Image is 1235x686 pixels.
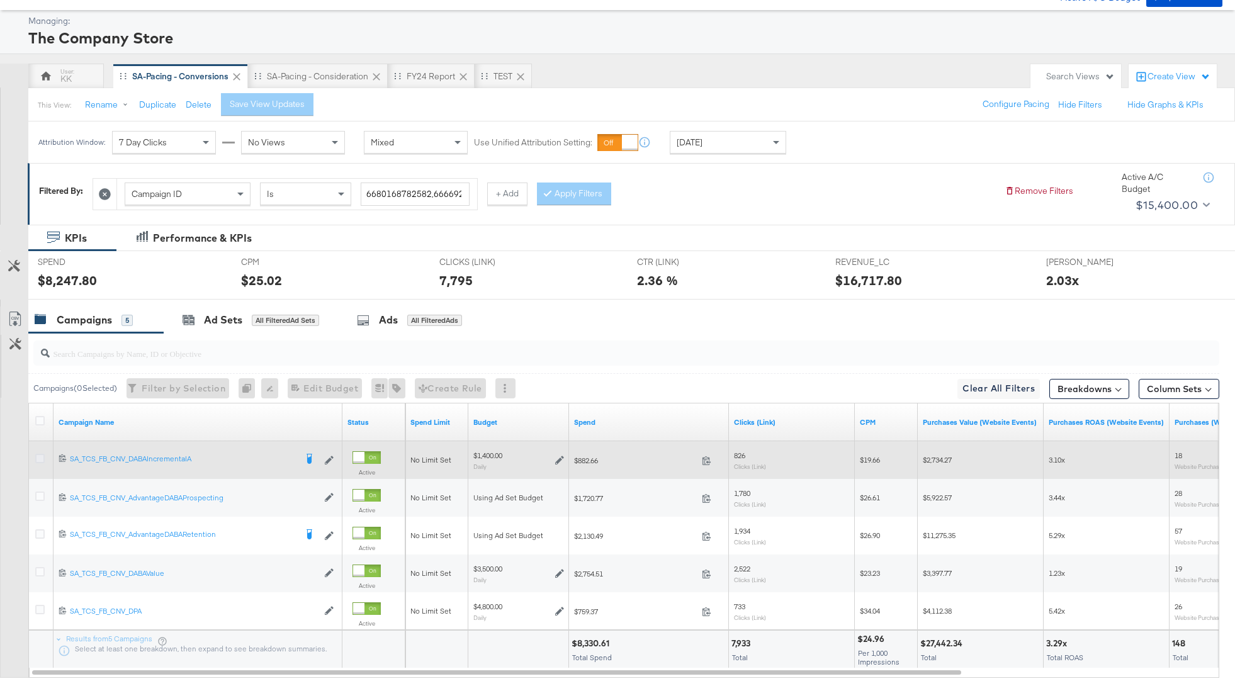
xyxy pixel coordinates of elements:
[1005,185,1073,197] button: Remove Filters
[734,417,850,427] a: The number of clicks on links appearing on your ad or Page that direct people to your sites off F...
[121,315,133,326] div: 5
[379,313,398,327] div: Ads
[267,70,368,82] div: SA-Pacing - Consideration
[473,451,502,461] div: $1,400.00
[860,531,880,540] span: $26.90
[860,493,880,502] span: $26.61
[1049,417,1165,427] a: The total value of the purchase actions divided by spend tracked by your Custom Audience pixel on...
[481,72,488,79] div: Drag to reorder tab
[76,94,142,116] button: Rename
[186,99,211,111] button: Delete
[923,455,952,464] span: $2,734.27
[574,493,697,503] span: $1,720.77
[731,638,754,649] div: 7,933
[1049,379,1129,399] button: Breakdowns
[1175,463,1226,470] sub: Website Purchases
[734,538,766,546] sub: Clicks (Link)
[858,648,899,666] span: Per 1,000 Impressions
[474,137,592,149] label: Use Unified Attribution Setting:
[732,653,748,662] span: Total
[637,256,731,268] span: CTR (LINK)
[361,183,470,206] input: Enter a search term
[835,271,902,290] div: $16,717.80
[473,463,487,470] sub: Daily
[860,455,880,464] span: $19.66
[407,70,455,82] div: FY24 Report
[574,531,697,541] span: $2,130.49
[923,417,1039,427] a: The total value of the purchase actions tracked by your Custom Audience pixel on your website aft...
[254,72,261,79] div: Drag to reorder tab
[352,506,381,514] label: Active
[50,336,1110,361] input: Search Campaigns by Name, ID or Objective
[1049,606,1065,616] span: 5.42x
[923,606,952,616] span: $4,112.38
[28,15,1219,27] div: Managing:
[352,582,381,590] label: Active
[574,417,724,427] a: The total amount spent to date.
[352,468,381,476] label: Active
[1049,531,1065,540] span: 5.29x
[860,606,880,616] span: $34.04
[957,379,1040,399] button: Clear All Filters
[65,231,87,245] div: KPIs
[410,568,451,578] span: No Limit Set
[487,183,527,205] button: + Add
[1175,488,1182,498] span: 28
[473,576,487,583] sub: Daily
[38,100,71,110] div: This View:
[974,93,1058,116] button: Configure Pacing
[734,488,750,498] span: 1,780
[734,602,745,611] span: 733
[923,531,956,540] span: $11,275.35
[439,256,534,268] span: CLICKS (LINK)
[835,256,930,268] span: REVENUE_LC
[1139,379,1219,399] button: Column Sets
[857,633,888,645] div: $24.96
[1175,538,1226,546] sub: Website Purchases
[734,614,766,621] sub: Clicks (Link)
[473,564,502,574] div: $3,500.00
[473,417,564,427] a: The maximum amount you're willing to spend on your ads, on average each day or over the lifetime ...
[572,638,613,649] div: $8,330.61
[70,493,318,503] div: SA_TCS_FB_CNV_AdvantageDABAProspecting
[1049,493,1065,502] span: 3.44x
[407,315,462,326] div: All Filtered Ads
[677,137,702,148] span: [DATE]
[572,653,612,662] span: Total Spend
[1136,196,1198,215] div: $15,400.00
[1046,638,1071,649] div: 3.29x
[139,99,176,111] button: Duplicate
[734,564,750,573] span: 2,522
[70,493,318,503] a: SA_TCS_FB_CNV_AdvantageDABAProspecting
[1046,256,1141,268] span: [PERSON_NAME]
[33,383,117,394] div: Campaigns ( 0 Selected)
[860,417,913,427] a: The average cost you've paid to have 1,000 impressions of your ad.
[860,568,880,578] span: $23.23
[921,653,937,662] span: Total
[1047,653,1083,662] span: Total ROAS
[70,568,318,579] a: SA_TCS_FB_CNV_DABAValue
[70,606,318,616] div: SA_TCS_FB_CNV_DPA
[1049,568,1065,578] span: 1.23x
[410,606,451,616] span: No Limit Set
[923,493,952,502] span: $5,922.57
[1175,500,1226,508] sub: Website Purchases
[1046,70,1115,82] div: Search Views
[267,188,274,200] span: Is
[1046,271,1079,290] div: 2.03x
[1172,638,1189,649] div: 148
[1175,526,1182,536] span: 57
[473,493,564,503] div: Using Ad Set Budget
[1175,451,1182,460] span: 18
[70,529,296,539] div: SA_TCS_FB_CNV_AdvantageDABARetention
[239,378,261,398] div: 0
[153,231,252,245] div: Performance & KPIs
[410,417,463,427] a: If set, this is the maximum spend for your campaign.
[1175,602,1182,611] span: 26
[204,313,242,327] div: Ad Sets
[28,27,1219,48] div: The Company Store
[734,451,745,460] span: 826
[252,315,319,326] div: All Filtered Ad Sets
[70,454,296,464] div: SA_TCS_FB_CNV_DABAIncrementalA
